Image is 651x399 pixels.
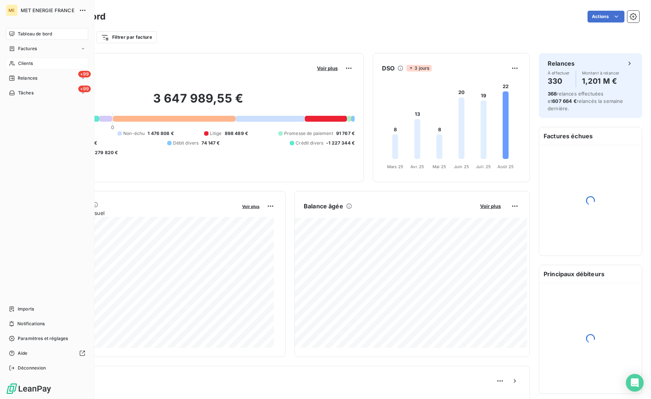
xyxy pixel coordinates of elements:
button: Voir plus [240,203,262,209]
h6: DSO [382,64,395,73]
span: Promesse de paiement [284,130,333,137]
a: Clients [6,58,88,69]
div: Open Intercom Messenger [626,374,644,392]
span: Paramètres et réglages [18,335,68,342]
span: MET ENERGIE FRANCE [21,7,75,13]
span: Non-échu [123,130,145,137]
h4: 330 [548,75,570,87]
span: Aide [18,350,28,357]
h6: Factures échues [539,127,642,145]
tspan: Juil. 25 [476,164,491,169]
button: Voir plus [478,203,503,209]
span: Tableau de bord [18,31,52,37]
span: 368 [548,91,557,97]
span: Chiffre d'affaires mensuel [42,209,237,217]
span: Déconnexion [18,365,46,371]
h6: Principaux débiteurs [539,265,642,283]
span: Voir plus [242,204,259,209]
tspan: Août 25 [497,164,514,169]
span: -1 227 344 € [326,140,355,146]
h6: Relances [548,59,575,68]
span: À effectuer [548,71,570,75]
span: Litige [210,130,222,137]
h6: Balance âgée [304,202,343,211]
button: Voir plus [315,65,340,72]
button: Filtrer par facture [96,31,157,43]
span: 607 664 € [552,98,576,104]
img: Logo LeanPay [6,383,52,395]
span: Tâches [18,90,34,96]
a: Imports [6,303,88,315]
span: Factures [18,45,37,52]
div: ME [6,4,18,16]
span: Imports [18,306,34,312]
span: 3 jours [406,65,431,72]
tspan: Juin 25 [454,164,469,169]
a: +99Relances [6,72,88,84]
span: Clients [18,60,33,67]
span: Notifications [17,320,45,327]
span: 91 767 € [336,130,355,137]
span: relances effectuées et relancés la semaine dernière. [548,91,623,111]
a: Paramètres et réglages [6,333,88,344]
h4: 1,201 M € [582,75,620,87]
h2: 3 647 989,55 € [42,91,355,113]
a: Factures [6,43,88,55]
span: +99 [78,86,91,92]
span: 898 489 € [225,130,248,137]
span: +99 [78,71,91,77]
tspan: Mars 25 [387,164,403,169]
span: Relances [18,75,37,81]
span: Crédit divers [296,140,323,146]
span: Débit divers [173,140,199,146]
tspan: Mai 25 [433,164,446,169]
span: Voir plus [317,65,338,71]
span: Montant à relancer [582,71,620,75]
span: 1 476 808 € [148,130,174,137]
span: 0 [111,124,114,130]
span: 74 147 € [201,140,220,146]
a: Aide [6,347,88,359]
span: -279 820 € [93,149,118,156]
a: Tableau de bord [6,28,88,40]
span: Voir plus [480,203,501,209]
tspan: Avr. 25 [410,164,424,169]
a: +99Tâches [6,87,88,99]
button: Actions [588,11,624,22]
